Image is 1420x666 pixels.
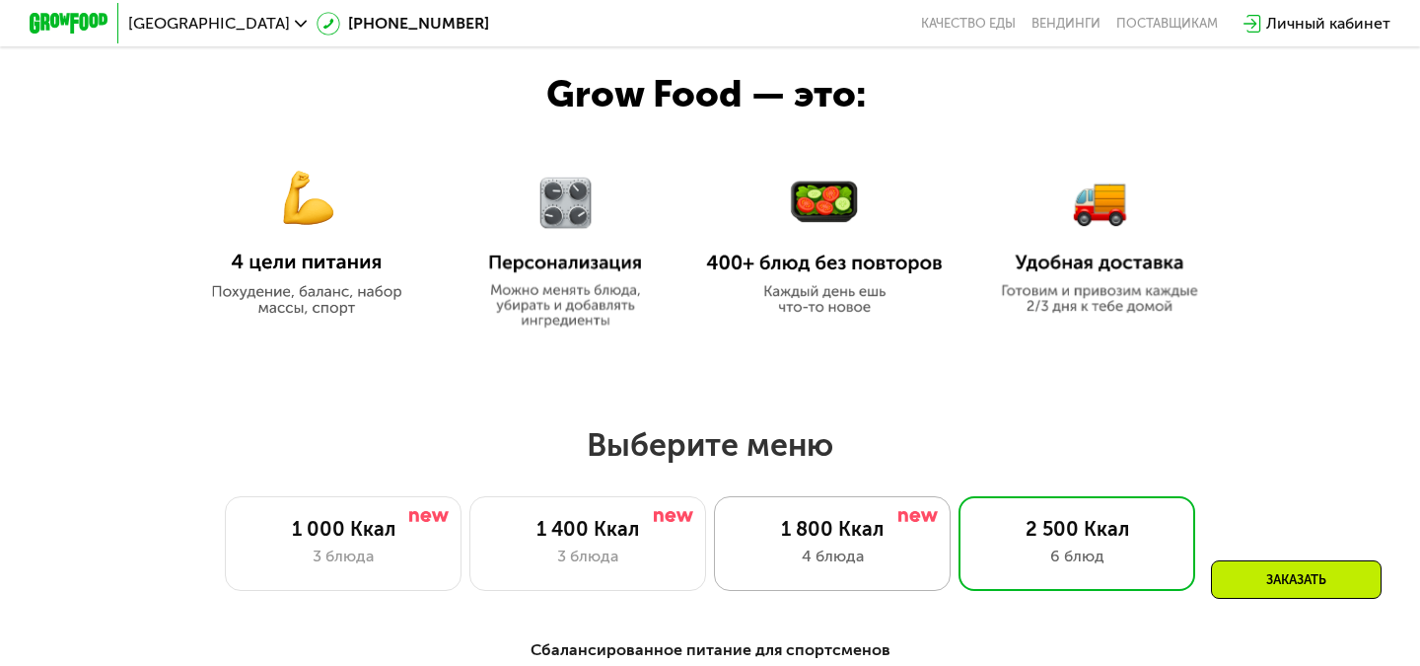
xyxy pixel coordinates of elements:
div: 6 блюд [979,545,1174,568]
h2: Выберите меню [63,425,1357,465]
a: Качество еды [921,16,1016,32]
a: Вендинги [1031,16,1100,32]
div: 3 блюда [246,545,441,568]
span: [GEOGRAPHIC_DATA] [128,16,290,32]
div: Личный кабинет [1266,12,1390,36]
div: Сбалансированное питание для спортсменов [126,638,1294,663]
div: 2 500 Ккал [979,517,1174,541]
div: Заказать [1211,560,1382,599]
div: 4 блюда [735,545,930,568]
div: Grow Food — это: [546,66,923,123]
a: [PHONE_NUMBER] [317,12,489,36]
div: поставщикам [1116,16,1218,32]
div: 1 400 Ккал [490,517,685,541]
div: 1 800 Ккал [735,517,930,541]
div: 1 000 Ккал [246,517,441,541]
div: 3 блюда [490,545,685,568]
